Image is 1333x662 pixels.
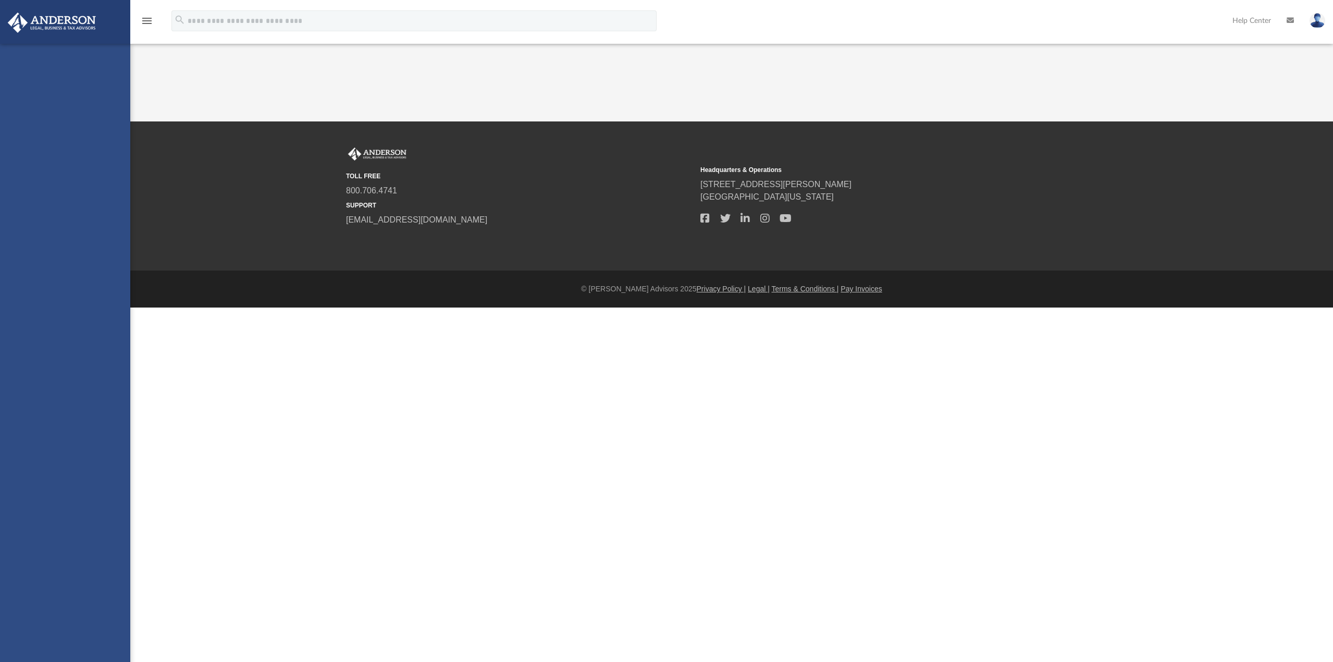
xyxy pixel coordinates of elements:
[346,171,693,181] small: TOLL FREE
[141,15,153,27] i: menu
[772,285,839,293] a: Terms & Conditions |
[346,215,487,224] a: [EMAIL_ADDRESS][DOMAIN_NAME]
[346,186,397,195] a: 800.706.4741
[174,14,186,26] i: search
[141,20,153,27] a: menu
[346,201,693,210] small: SUPPORT
[130,284,1333,295] div: © [PERSON_NAME] Advisors 2025
[697,285,746,293] a: Privacy Policy |
[1310,13,1325,28] img: User Pic
[841,285,882,293] a: Pay Invoices
[346,148,409,161] img: Anderson Advisors Platinum Portal
[700,165,1047,175] small: Headquarters & Operations
[700,192,834,201] a: [GEOGRAPHIC_DATA][US_STATE]
[748,285,770,293] a: Legal |
[5,13,99,33] img: Anderson Advisors Platinum Portal
[700,180,851,189] a: [STREET_ADDRESS][PERSON_NAME]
